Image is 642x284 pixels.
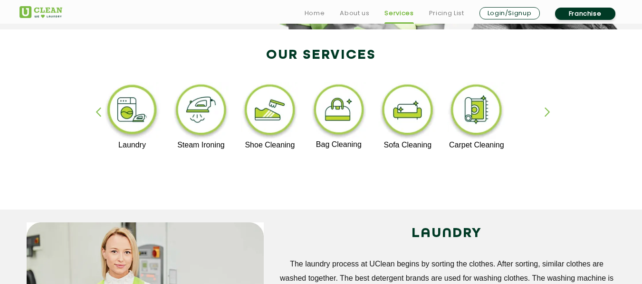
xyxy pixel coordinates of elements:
[447,141,506,149] p: Carpet Cleaning
[378,141,437,149] p: Sofa Cleaning
[19,6,62,18] img: UClean Laundry and Dry Cleaning
[555,8,615,20] a: Franchise
[479,7,540,19] a: Login/Signup
[305,8,325,19] a: Home
[241,141,299,149] p: Shoe Cleaning
[172,141,230,149] p: Steam Ironing
[447,82,506,141] img: carpet_cleaning_11zon.webp
[103,82,162,141] img: laundry_cleaning_11zon.webp
[340,8,369,19] a: About us
[241,82,299,141] img: shoe_cleaning_11zon.webp
[378,82,437,141] img: sofa_cleaning_11zon.webp
[172,82,230,141] img: steam_ironing_11zon.webp
[310,82,368,140] img: bag_cleaning_11zon.webp
[103,141,162,149] p: Laundry
[384,8,413,19] a: Services
[429,8,464,19] a: Pricing List
[278,222,616,245] h2: LAUNDRY
[310,140,368,149] p: Bag Cleaning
